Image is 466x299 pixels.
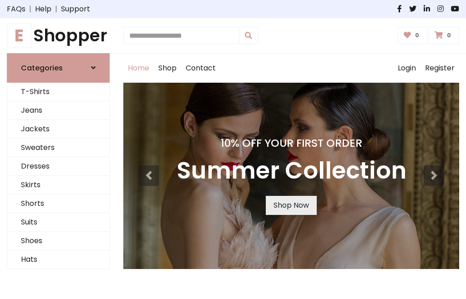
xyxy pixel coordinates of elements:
a: Dresses [7,157,109,176]
a: Skirts [7,176,109,194]
a: Support [61,4,90,15]
h6: Categories [21,64,63,72]
a: Suits [7,213,109,232]
a: 0 [429,27,459,44]
h3: Summer Collection [177,157,406,185]
a: T-Shirts [7,83,109,101]
a: FAQs [7,4,25,15]
a: Categories [7,53,110,83]
a: Login [393,54,420,83]
a: Jackets [7,120,109,139]
a: Shoes [7,232,109,250]
a: Sweaters [7,139,109,157]
a: Jeans [7,101,109,120]
h4: 10% Off Your First Order [177,137,406,149]
a: Help [35,4,51,15]
a: Shop [154,54,181,83]
a: Contact [181,54,220,83]
a: Shop Now [266,196,317,215]
a: Hats [7,250,109,269]
span: E [7,23,31,48]
a: Register [420,54,459,83]
a: 0 [398,27,427,44]
span: | [51,4,61,15]
a: Shorts [7,194,109,213]
a: Home [123,54,154,83]
span: 0 [413,31,421,40]
a: EShopper [7,25,110,46]
span: | [25,4,35,15]
span: 0 [445,31,453,40]
h1: Shopper [7,25,110,46]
